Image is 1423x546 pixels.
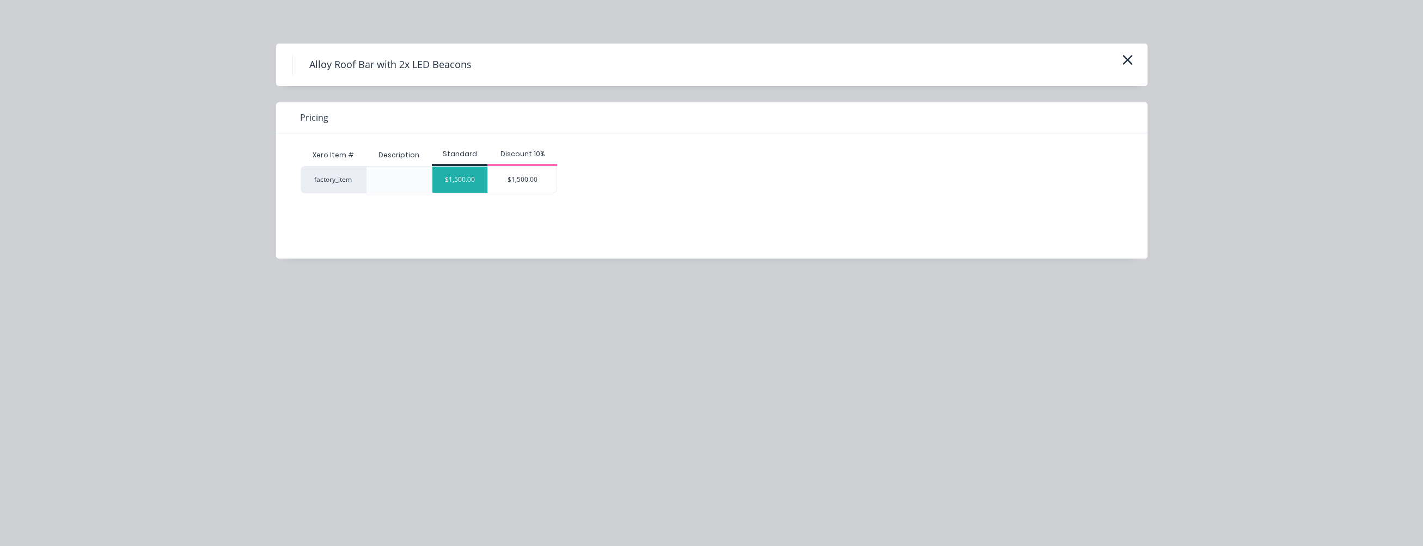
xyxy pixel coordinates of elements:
div: factory_item [301,166,366,193]
div: Xero Item # [301,144,366,166]
div: Standard [432,149,487,159]
div: $1,500.00 [488,167,557,193]
div: $1,500.00 [432,167,487,193]
div: Description [370,142,428,169]
span: Pricing [300,111,328,124]
div: Discount 10% [487,149,557,159]
h4: Alloy Roof Bar with 2x LED Beacons [292,54,488,75]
